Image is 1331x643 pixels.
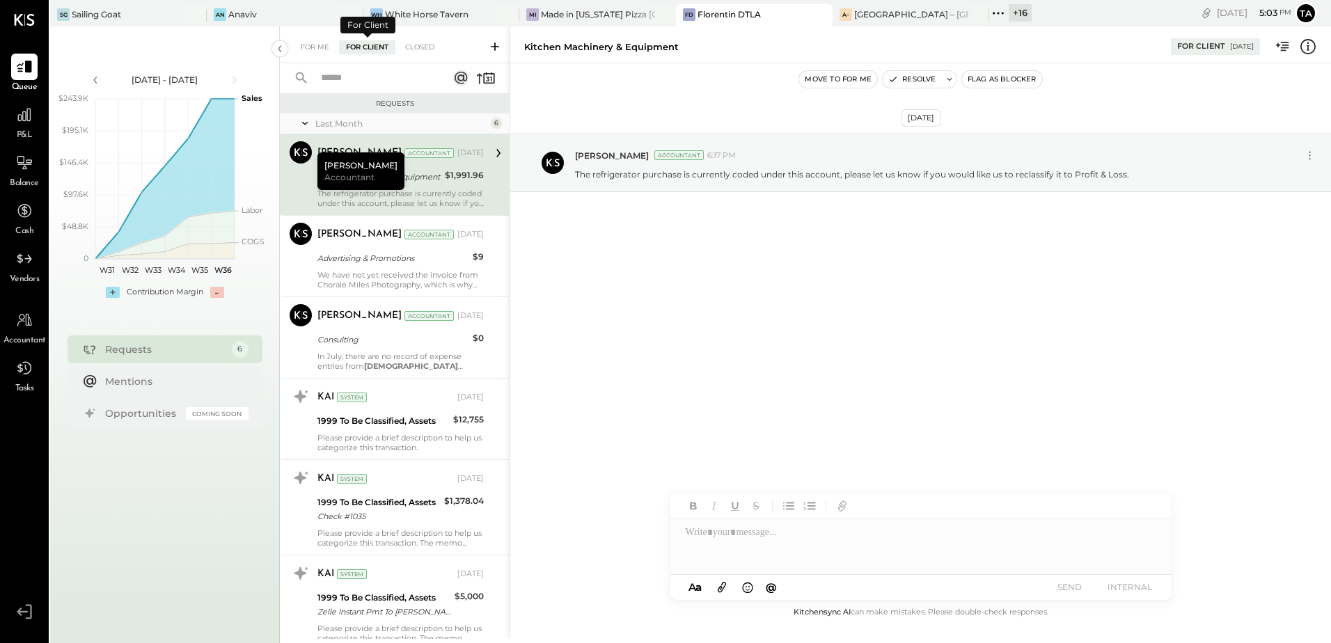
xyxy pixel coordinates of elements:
span: Vendors [10,273,40,286]
strong: [DEMOGRAPHIC_DATA] [PERSON_NAME] [317,361,463,381]
text: W31 [99,265,114,275]
div: $1,378.04 [444,494,484,508]
div: - [210,287,224,298]
div: 1999 To Be Classified, Assets [317,591,450,605]
text: Sales [242,93,262,103]
text: W36 [214,265,231,275]
span: Accountant [3,335,46,347]
text: $243.9K [58,93,88,103]
div: Check #1035 [317,509,440,523]
span: a [695,580,702,594]
text: Labor [242,205,262,215]
div: Coming Soon [186,407,249,420]
div: [DATE] [457,392,484,403]
button: Ordered List [801,497,819,515]
div: + 16 [1009,4,1032,22]
span: Accountant [324,171,375,183]
button: Add URL [833,497,851,515]
a: Vendors [1,246,48,286]
button: Strikethrough [747,497,765,515]
a: Accountant [1,307,48,347]
a: P&L [1,102,48,142]
div: [PERSON_NAME] [317,152,404,190]
span: [PERSON_NAME] [575,150,649,161]
div: White Horse Tavern [385,8,468,20]
button: Resolve [883,71,941,88]
div: For Client [340,17,395,33]
div: 6 [232,341,249,358]
button: SEND [1042,578,1098,596]
div: We have not yet received the invoice from Chorale Miles Photography, which is why the expense app... [317,270,484,289]
div: In July, there are no record of expense entries from and , resulting in a zero balance for the ac... [317,351,484,371]
div: The refrigerator purchase is currently coded under this account, please let us know if you would ... [317,189,484,208]
div: Please provide a brief description to help us categorize this transaction. [317,433,484,452]
div: [DATE] [1230,42,1254,51]
div: KAI [317,567,334,581]
text: 0 [84,253,88,263]
div: [DATE] [901,109,940,127]
div: Florentin DTLA [698,8,761,20]
span: Queue [12,81,38,94]
div: Last Month [315,118,487,129]
button: Aa [684,580,707,595]
div: KAI [317,472,334,486]
a: Tasks [1,355,48,395]
div: Accountant [404,230,454,239]
div: [PERSON_NAME] [317,228,402,241]
div: [DATE] [457,148,484,159]
div: Zelle Instant Pmt To [PERSON_NAME] XXXXXXXXXXXXXXXX3p1bp2pusbztlwnu2ya [317,605,450,619]
a: Balance [1,150,48,190]
div: Closed [398,40,441,54]
button: Unordered List [780,497,798,515]
button: Italic [705,497,723,515]
div: Accountant [404,148,454,158]
div: Please provide a brief description to help us categorize this transaction. The memo might be help... [317,624,484,643]
button: INTERNAL [1102,578,1158,596]
div: Contribution Margin [127,287,203,298]
span: @ [766,580,777,594]
button: Ta [1295,2,1317,24]
button: Underline [726,497,744,515]
div: Made in [US_STATE] Pizza [GEOGRAPHIC_DATA] [541,8,655,20]
span: 6:17 PM [707,150,736,161]
div: FD [683,8,695,21]
div: [DATE] - [DATE] [106,74,224,86]
div: copy link [1199,6,1213,20]
div: System [337,474,367,484]
div: Mentions [105,374,242,388]
button: Move to for me [799,71,877,88]
div: [DATE] [457,569,484,580]
p: The refrigerator purchase is currently coded under this account, please let us know if you would ... [575,168,1129,180]
div: Opportunities [105,406,179,420]
div: [DATE] [457,473,484,484]
text: $146.4K [59,157,88,167]
div: For Me [294,40,336,54]
a: Queue [1,54,48,94]
div: A– [840,8,852,21]
button: Flag as Blocker [962,71,1042,88]
div: Accountant [654,150,704,160]
div: KAI [317,390,334,404]
div: WH [370,8,383,21]
span: Balance [10,177,39,190]
div: [PERSON_NAME] [317,309,402,323]
button: Bold [684,497,702,515]
div: $0 [473,331,484,345]
div: [DATE] [457,229,484,240]
div: 6 [491,118,502,129]
div: Please provide a brief description to help us categorize this transaction. The memo might be help... [317,528,484,548]
text: W35 [191,265,208,275]
div: [DATE] [457,310,484,321]
div: + [106,287,120,298]
div: Consulting [317,333,468,347]
div: $5,000 [455,589,484,603]
div: Kitchen Machinery & Equipment [524,40,679,54]
div: System [337,392,367,402]
span: Cash [15,225,33,238]
text: $48.8K [62,221,88,231]
div: [DATE] [1217,6,1291,19]
div: Mi [526,8,539,21]
div: Requests [287,99,503,109]
text: $97.6K [63,189,88,199]
text: W32 [122,265,139,275]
